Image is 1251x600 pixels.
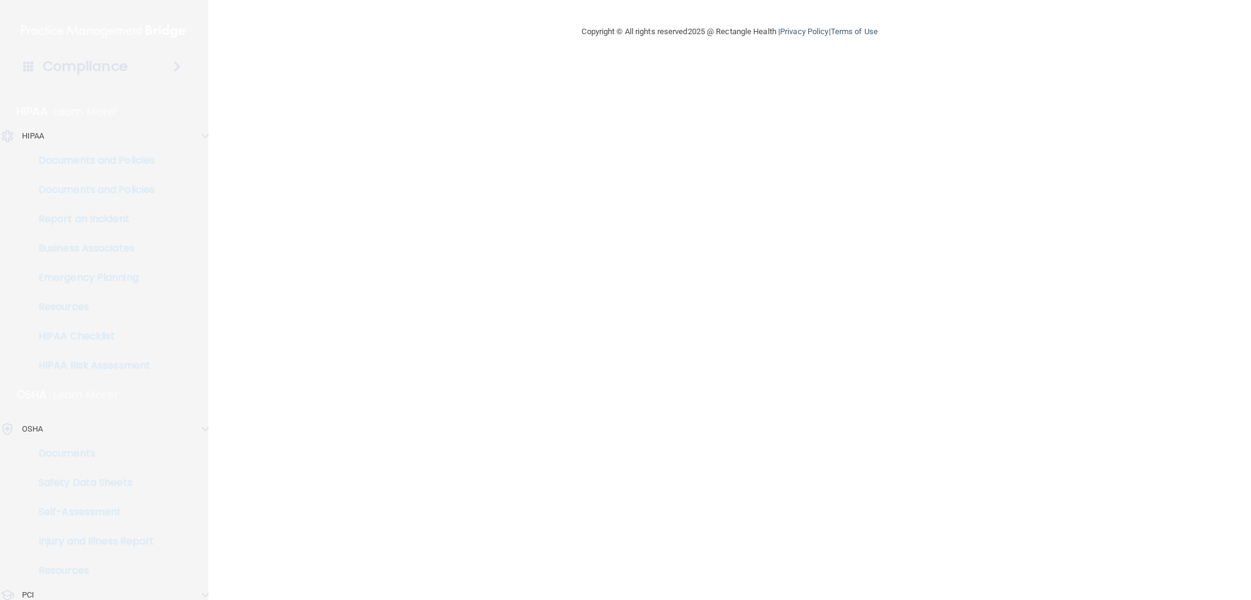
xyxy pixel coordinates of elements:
[8,242,175,255] p: Business Associates
[8,477,175,489] p: Safety Data Sheets
[831,27,878,36] a: Terms of Use
[8,272,175,284] p: Emergency Planning
[8,565,175,577] p: Resources
[8,360,175,372] p: HIPAA Risk Assessment
[43,58,128,75] h4: Compliance
[8,447,175,460] p: Documents
[53,388,118,402] p: Learn More!
[8,184,175,196] p: Documents and Policies
[22,422,43,436] p: OSHA
[16,388,47,402] p: OSHA
[507,12,953,51] div: Copyright © All rights reserved 2025 @ Rectangle Health | |
[21,19,188,43] img: PMB logo
[8,301,175,313] p: Resources
[54,104,119,119] p: Learn More!
[8,330,175,342] p: HIPAA Checklist
[16,104,48,119] p: HIPAA
[780,27,828,36] a: Privacy Policy
[8,154,175,167] p: Documents and Policies
[8,213,175,225] p: Report an Incident
[8,535,175,548] p: Injury and Illness Report
[22,129,45,143] p: HIPAA
[8,506,175,518] p: Self-Assessment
